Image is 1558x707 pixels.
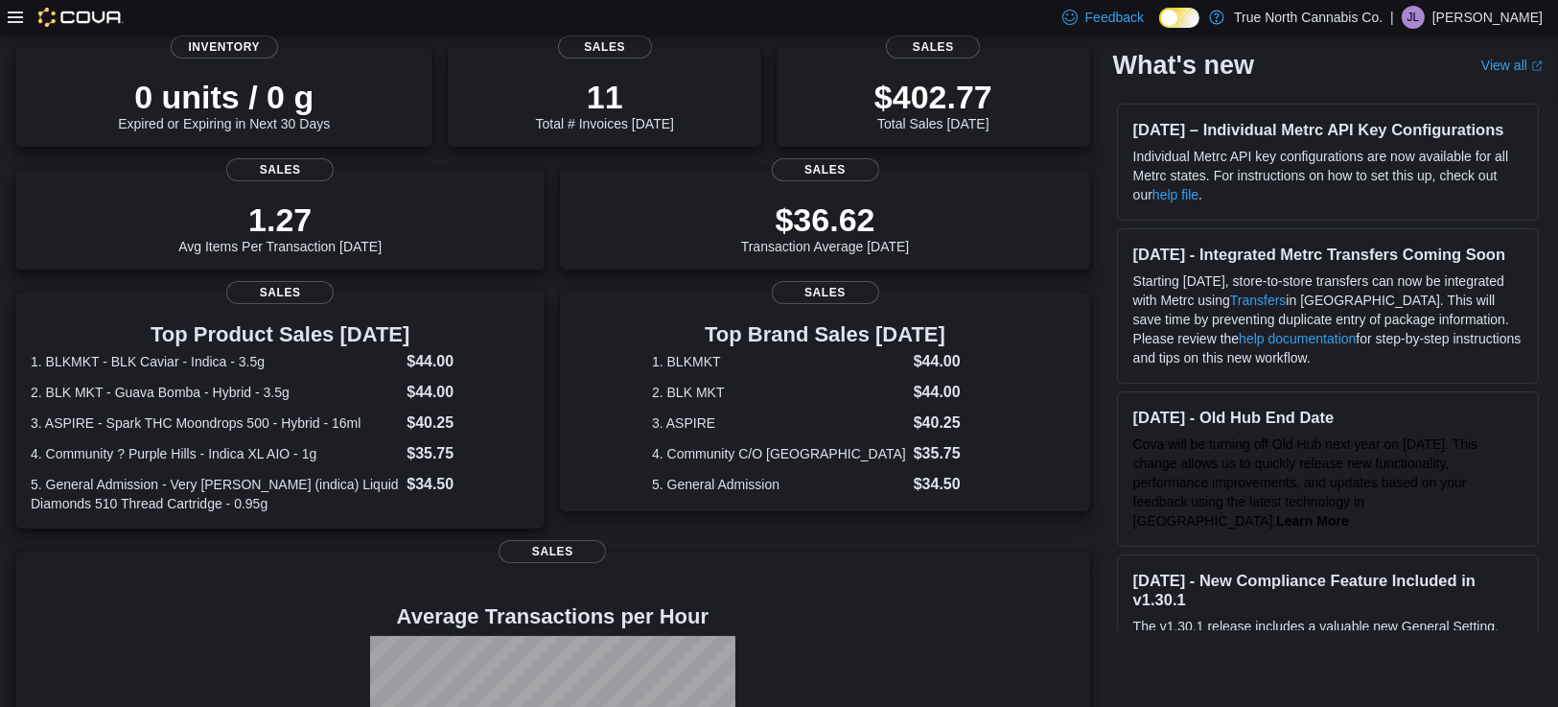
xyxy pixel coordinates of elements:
[652,475,906,494] dt: 5. General Admission
[407,442,529,465] dd: $35.75
[914,350,998,373] dd: $44.00
[1133,120,1523,139] h3: [DATE] – Individual Metrc API Key Configurations
[1390,6,1394,29] p: |
[1133,147,1523,204] p: Individual Metrc API key configurations are now available for all Metrc states. For instructions ...
[652,383,906,402] dt: 2. BLK MKT
[652,323,998,346] h3: Top Brand Sales [DATE]
[914,442,998,465] dd: $35.75
[31,413,399,433] dt: 3. ASPIRE - Spark THC Moondrops 500 - Hybrid - 16ml
[31,475,399,513] dt: 5. General Admission - Very [PERSON_NAME] (indica) Liquid Diamonds 510 Thread Cartridge - 0.95g
[1133,245,1523,264] h3: [DATE] - Integrated Metrc Transfers Coming Soon
[1276,513,1348,529] a: Learn More
[1432,6,1543,29] p: [PERSON_NAME]
[652,413,906,433] dt: 3. ASPIRE
[31,444,399,463] dt: 4. Community ? Purple Hills - Indica XL AIO - 1g
[407,412,529,435] dd: $40.25
[1133,571,1523,609] h3: [DATE] - New Compliance Feature Included in v1.30.1
[741,200,910,254] div: Transaction Average [DATE]
[31,323,529,346] h3: Top Product Sales [DATE]
[1159,28,1160,29] span: Dark Mode
[1407,6,1420,29] span: JL
[499,540,606,563] span: Sales
[1085,8,1144,27] span: Feedback
[407,350,529,373] dd: $44.00
[652,352,906,371] dt: 1. BLKMKT
[1159,8,1199,28] input: Dark Mode
[226,281,334,304] span: Sales
[772,281,879,304] span: Sales
[118,78,330,131] div: Expired or Expiring in Next 30 Days
[914,473,998,496] dd: $34.50
[874,78,992,116] p: $402.77
[171,35,278,59] span: Inventory
[914,412,998,435] dd: $40.25
[1133,271,1523,367] p: Starting [DATE], store-to-store transfers can now be integrated with Metrc using in [GEOGRAPHIC_D...
[118,78,330,116] p: 0 units / 0 g
[874,78,992,131] div: Total Sales [DATE]
[31,352,399,371] dt: 1. BLKMKT - BLK Caviar - Indica - 3.5g
[226,158,334,181] span: Sales
[31,383,399,402] dt: 2. BLK MKT - Guava Bomba - Hybrid - 3.5g
[1531,60,1543,72] svg: External link
[1133,408,1523,427] h3: [DATE] - Old Hub End Date
[652,444,906,463] dt: 4. Community C/O [GEOGRAPHIC_DATA]
[1133,436,1478,529] span: Cova will be turning off Old Hub next year on [DATE]. This change allows us to quickly release ne...
[1152,187,1198,202] a: help file
[1402,6,1425,29] div: Jayden Leroux
[558,35,652,59] span: Sales
[1113,50,1254,81] h2: What's new
[1481,58,1543,73] a: View allExternal link
[1239,331,1356,346] a: help documentation
[1230,293,1287,308] a: Transfers
[31,605,1075,628] h4: Average Transactions per Hour
[178,200,382,239] p: 1.27
[38,8,124,27] img: Cova
[407,381,529,404] dd: $44.00
[772,158,879,181] span: Sales
[741,200,910,239] p: $36.62
[178,200,382,254] div: Avg Items Per Transaction [DATE]
[914,381,998,404] dd: $44.00
[536,78,674,131] div: Total # Invoices [DATE]
[1234,6,1383,29] p: True North Cannabis Co.
[886,35,980,59] span: Sales
[407,473,529,496] dd: $34.50
[536,78,674,116] p: 11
